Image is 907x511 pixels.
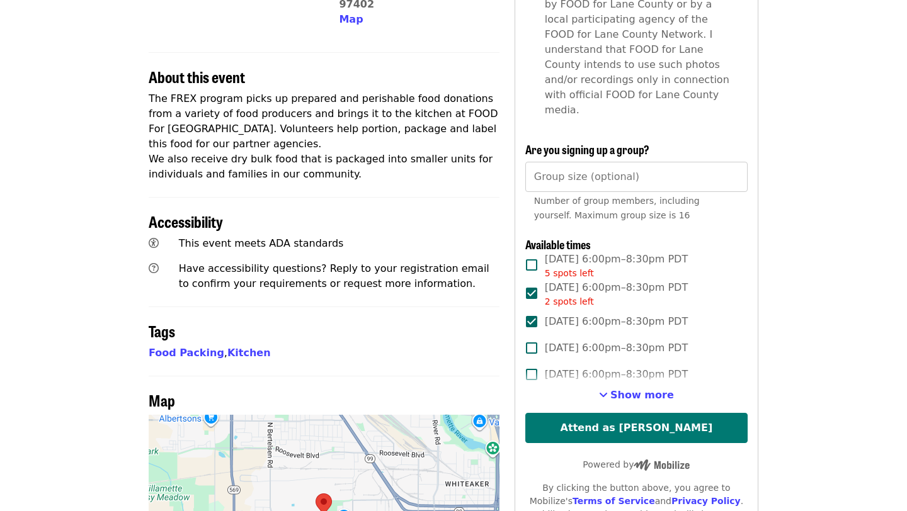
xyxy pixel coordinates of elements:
[634,459,690,471] img: Powered by Mobilize
[149,347,224,359] a: Food Packing
[610,389,674,401] span: Show more
[525,141,649,157] span: Are you signing up a group?
[149,320,175,342] span: Tags
[149,262,159,274] i: question-circle icon
[545,314,688,329] span: [DATE] 6:00pm–8:30pm PDT
[545,280,688,308] span: [DATE] 6:00pm–8:30pm PDT
[149,210,223,232] span: Accessibility
[545,367,688,382] span: [DATE] 6:00pm–8:30pm PDT
[534,196,700,220] span: Number of group members, including yourself. Maximum group size is 16
[525,162,748,192] input: [object Object]
[149,65,245,87] span: About this event
[149,91,499,182] p: The FREX program picks up prepared and perishable food donations from a variety of food producers...
[545,268,594,278] span: 5 spots left
[525,236,591,252] span: Available times
[671,496,741,506] a: Privacy Policy
[545,340,688,356] span: [DATE] 6:00pm–8:30pm PDT
[179,262,489,289] span: Have accessibility questions? Reply to your registration email to confirm your requirements or re...
[525,413,748,443] button: Attend as [PERSON_NAME]
[179,237,344,249] span: This event meets ADA standards
[545,252,688,280] span: [DATE] 6:00pm–8:30pm PDT
[149,389,175,411] span: Map
[339,13,363,25] span: Map
[149,237,159,249] i: universal-access icon
[573,496,655,506] a: Terms of Service
[149,347,227,359] span: ,
[599,388,674,403] button: See more timeslots
[545,296,594,306] span: 2 spots left
[583,459,690,469] span: Powered by
[227,347,271,359] a: Kitchen
[339,12,363,27] button: Map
